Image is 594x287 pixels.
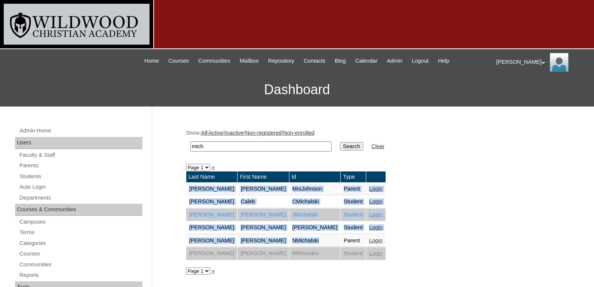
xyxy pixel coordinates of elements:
[208,130,223,136] a: Active
[19,161,142,170] a: Parents
[238,183,289,195] td: [PERSON_NAME]
[369,224,383,230] a: Login
[412,57,429,65] span: Logout
[341,171,366,182] td: Type
[289,247,341,260] td: MRhoades
[4,73,590,107] h3: Dashboard
[201,130,207,136] a: All
[283,130,314,136] a: Non-enrolled
[369,212,383,218] a: Login
[371,143,385,149] a: Clear
[304,57,325,65] span: Contacts
[289,209,341,221] td: JMichalski
[238,195,289,208] td: Caleb
[198,57,230,65] span: Communities
[245,130,282,136] a: Non-registered
[496,53,587,72] div: [PERSON_NAME]
[15,137,142,149] div: Users
[289,171,341,182] td: Id
[355,57,377,65] span: Calendar
[195,57,234,65] a: Communities
[341,195,366,208] td: Student
[19,193,142,203] a: Departments
[341,209,366,221] td: Student
[19,228,142,237] a: Terms
[238,221,289,234] td: [PERSON_NAME]
[19,239,142,248] a: Categories
[190,141,332,152] input: Search
[335,57,346,65] span: Blog
[300,57,329,65] a: Contacts
[19,126,142,135] a: Admin Home
[289,234,341,247] td: NMichalski
[369,198,383,204] a: Login
[19,172,142,181] a: Students
[236,57,263,65] a: Mailbox
[434,57,453,65] a: Help
[383,57,406,65] a: Admin
[19,217,142,227] a: Campuses
[225,130,244,136] a: Inactive
[165,57,193,65] a: Courses
[186,171,238,182] td: Last Name
[238,247,289,260] td: [PERSON_NAME]
[186,195,238,208] td: [PERSON_NAME]
[550,53,569,72] img: Jill Isaac
[387,57,402,65] span: Admin
[341,247,366,260] td: Student
[289,195,341,208] td: CMichalski
[19,182,142,192] a: Auto Login
[212,164,215,170] a: »
[19,150,142,160] a: Faculty & Staff
[144,57,159,65] span: Home
[238,171,289,182] td: First Name
[289,183,341,195] td: MrsJohnson
[268,57,294,65] span: Repository
[369,237,383,243] a: Login
[340,142,363,150] input: Search
[264,57,298,65] a: Repository
[341,221,366,234] td: Student
[141,57,163,65] a: Home
[186,129,557,156] div: Show: | | | |
[341,234,366,247] td: Parent
[186,221,238,234] td: [PERSON_NAME]
[19,270,142,280] a: Reports
[331,57,349,65] a: Blog
[341,183,366,195] td: Parent
[352,57,381,65] a: Calendar
[289,221,341,234] td: [PERSON_NAME]
[212,268,215,274] a: »
[240,57,259,65] span: Mailbox
[4,4,150,45] img: logo-white.png
[186,183,238,195] td: [PERSON_NAME]
[186,209,238,221] td: [PERSON_NAME]
[168,57,189,65] span: Courses
[408,57,432,65] a: Logout
[186,247,238,260] td: [PERSON_NAME]
[238,234,289,247] td: [PERSON_NAME]
[186,234,238,247] td: [PERSON_NAME]
[19,260,142,269] a: Communities
[15,204,142,216] div: Courses & Communities
[238,209,289,221] td: [PERSON_NAME]
[369,250,383,256] a: Login
[19,249,142,258] a: Courses
[438,57,449,65] span: Help
[369,186,383,192] a: Login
